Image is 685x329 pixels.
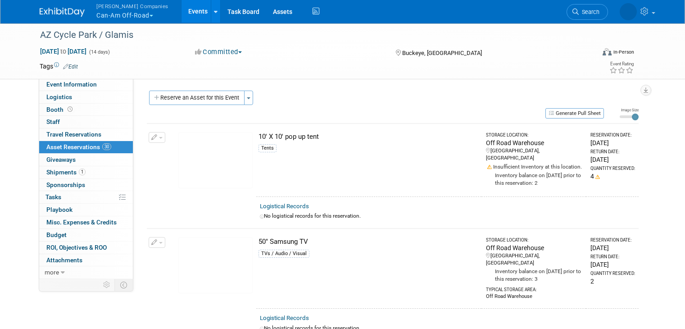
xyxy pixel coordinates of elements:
span: Sponsorships [46,181,85,188]
div: Typical Storage Area: [486,283,582,293]
span: Booth [46,106,74,113]
td: Tags [40,62,78,71]
a: Asset Reservations30 [39,141,133,153]
div: Event Rating [609,62,634,66]
div: Off Road Warehouse [486,243,582,252]
span: [DATE] [DATE] [40,47,87,55]
div: Off Road Warehouse [486,293,582,300]
div: [DATE] [590,155,635,164]
span: Giveaways [46,156,76,163]
div: Off Road Warehouse [486,138,582,147]
button: Reserve an Asset for this Event [149,91,245,105]
span: Shipments [46,169,86,176]
a: Staff [39,116,133,128]
div: Quantity Reserved: [590,270,635,277]
img: View Images [178,132,253,188]
a: Travel Reservations [39,128,133,141]
div: [DATE] [590,243,635,252]
div: Reservation Date: [590,237,635,243]
div: [GEOGRAPHIC_DATA], [GEOGRAPHIC_DATA] [486,252,582,267]
a: Attachments [39,254,133,266]
div: Inventory balance on [DATE] prior to this reservation: 2 [486,171,582,187]
a: Search [567,4,608,20]
div: Insufficient Inventory at this location. [486,162,582,171]
img: ExhibitDay [40,8,85,17]
span: to [59,48,68,55]
span: Playbook [46,206,73,213]
div: 2 [590,277,635,286]
span: (14 days) [88,49,110,55]
a: Tasks [39,191,133,203]
span: Asset Reservations [46,143,111,151]
div: TVs / Audio / Visual [259,250,309,258]
span: 30 [102,143,111,150]
div: Inventory balance on [DATE] prior to this reservation: 3 [486,267,582,283]
button: Generate Pull Sheet [545,108,604,119]
span: Travel Reservations [46,131,101,138]
div: [DATE] [590,138,635,147]
span: Event Information [46,81,97,88]
span: Tasks [45,193,61,201]
a: ROI, Objectives & ROO [39,242,133,254]
a: Budget [39,229,133,241]
div: AZ Cycle Park / Glamis [37,27,584,43]
td: Toggle Event Tabs [115,279,133,291]
img: View Images [178,237,253,293]
div: Return Date: [590,254,635,260]
a: Playbook [39,204,133,216]
span: Search [579,9,599,15]
div: Storage Location: [486,132,582,138]
button: Committed [192,47,245,57]
span: Logistics [46,93,72,101]
a: Logistical Records [260,315,309,321]
img: Format-Inperson.png [603,48,612,55]
span: Booth not reserved yet [66,106,74,113]
a: Giveaways [39,154,133,166]
img: Thomas Warnert [620,3,637,20]
div: Tents [259,144,277,152]
span: ROI, Objectives & ROO [46,244,107,251]
a: more [39,266,133,279]
div: No logistical records for this reservation. [260,212,635,220]
div: [DATE] [590,260,635,269]
a: Logistical Records [260,203,309,210]
div: 4 [590,172,635,181]
span: Staff [46,118,60,125]
a: Edit [63,64,78,70]
a: Booth [39,104,133,116]
a: Logistics [39,91,133,103]
div: 50" Samsung TV [259,237,478,247]
div: In-Person [613,49,634,55]
span: more [45,269,59,276]
div: 10' X 10' pop up tent [259,132,478,142]
div: Quantity Reserved: [590,165,635,172]
span: Budget [46,231,67,238]
span: [PERSON_NAME] Companies [96,1,168,11]
div: Storage Location: [486,237,582,243]
div: Return Date: [590,149,635,155]
div: Event Format [546,47,634,60]
a: Event Information [39,78,133,91]
span: Misc. Expenses & Credits [46,219,117,226]
div: [GEOGRAPHIC_DATA], [GEOGRAPHIC_DATA] [486,147,582,162]
a: Sponsorships [39,179,133,191]
span: Attachments [46,256,82,264]
a: Misc. Expenses & Credits [39,216,133,228]
span: 1 [79,169,86,175]
span: Buckeye, [GEOGRAPHIC_DATA] [402,50,482,56]
div: Reservation Date: [590,132,635,138]
a: Shipments1 [39,166,133,178]
div: Image Size [620,107,639,113]
td: Personalize Event Tab Strip [99,279,115,291]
